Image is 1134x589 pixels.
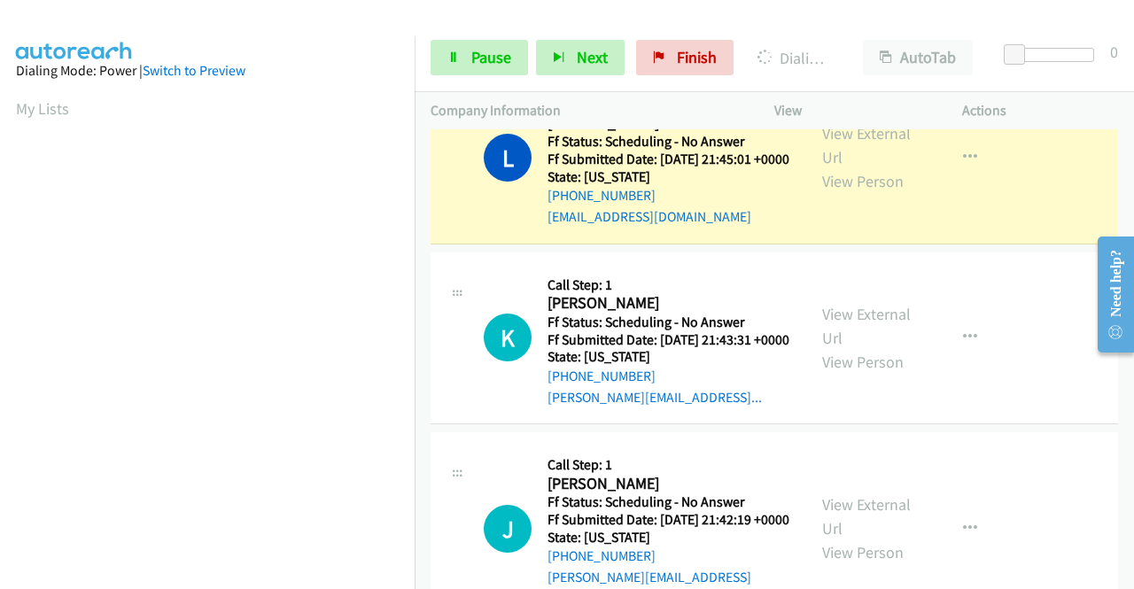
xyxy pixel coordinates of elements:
div: The call is yet to be attempted [484,505,532,553]
iframe: Resource Center [1084,224,1134,365]
a: View Person [822,171,904,191]
h2: [PERSON_NAME] [548,293,784,314]
a: View Person [822,542,904,562]
button: Next [536,40,625,75]
h5: Ff Submitted Date: [DATE] 21:43:31 +0000 [548,331,789,349]
div: Delay between calls (in seconds) [1013,48,1094,62]
h5: Ff Submitted Date: [DATE] 21:45:01 +0000 [548,151,789,168]
a: View External Url [822,304,911,348]
p: Company Information [431,100,742,121]
a: [PHONE_NUMBER] [548,187,656,204]
h5: State: [US_STATE] [548,348,789,366]
p: Dialing [PERSON_NAME] [757,46,831,70]
a: View External Url [822,494,911,539]
a: Switch to Preview [143,62,245,79]
button: AutoTab [863,40,973,75]
a: View Person [822,352,904,372]
h5: Call Step: 1 [548,276,789,294]
span: Next [577,47,608,67]
a: [EMAIL_ADDRESS][DOMAIN_NAME] [548,208,751,225]
a: Finish [636,40,734,75]
div: 0 [1110,40,1118,64]
span: Pause [471,47,511,67]
span: Finish [677,47,717,67]
a: [PHONE_NUMBER] [548,547,656,564]
h5: Ff Status: Scheduling - No Answer [548,133,789,151]
a: [PHONE_NUMBER] [548,368,656,384]
h5: Ff Status: Scheduling - No Answer [548,314,789,331]
h5: Ff Submitted Date: [DATE] 21:42:19 +0000 [548,511,790,529]
div: Dialing Mode: Power | [16,60,399,81]
h5: State: [US_STATE] [548,529,790,546]
h1: K [484,314,532,361]
div: The call is yet to be attempted [484,314,532,361]
a: [PERSON_NAME][EMAIL_ADDRESS]... [548,389,762,406]
h2: [PERSON_NAME] [548,474,784,494]
h5: Call Step: 1 [548,456,790,474]
h1: J [484,505,532,553]
h1: L [484,134,532,182]
h5: Ff Status: Scheduling - No Answer [548,493,790,511]
p: Actions [962,100,1118,121]
p: View [774,100,930,121]
a: My Lists [16,98,69,119]
a: Pause [431,40,528,75]
h5: State: [US_STATE] [548,168,789,186]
